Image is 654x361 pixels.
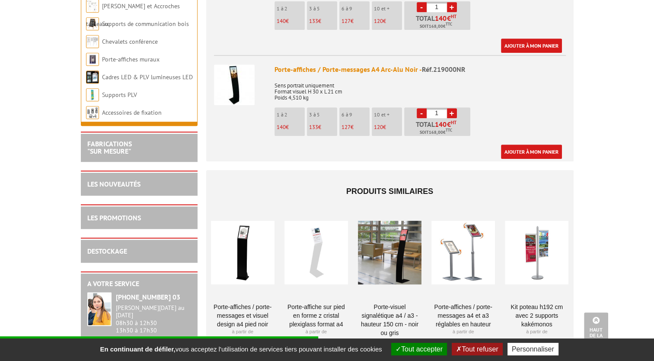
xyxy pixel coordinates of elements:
p: À partir de [284,329,348,335]
sup: HT [326,338,332,344]
sup: HT [475,338,482,344]
a: Ajouter à mon panier [501,39,562,53]
p: Sens portrait uniquement Format visuel H 30 x L 21 cm Poids 4,510 kg [274,77,566,101]
span: Soit € [420,129,452,136]
p: À partir de [358,337,421,344]
a: - [417,108,427,118]
sup: TTC [446,128,452,132]
a: Chevalets conférence [102,38,158,45]
span: 133 [309,123,318,131]
p: 1 à 2 [277,6,305,12]
img: Porte-affiches muraux [86,53,99,66]
p: Total [406,15,470,30]
div: 08h30 à 12h30 13h30 à 17h30 [116,304,191,334]
a: Accessoires de fixation [102,109,162,116]
sup: HT [451,119,456,126]
a: Porte-Visuel Signalétique A4 / A3 - Hauteur 150 cm - Noir ou Gris [358,303,421,337]
a: Porte-affiche sur pied en forme Z cristal plexiglass format A4 [284,303,348,329]
p: À partir de [505,329,568,335]
a: + [447,108,457,118]
span: 127 [341,17,351,25]
a: Cadres LED & PLV lumineuses LED [102,73,193,81]
span: vous acceptez l'utilisation de services tiers pouvant installer des cookies [96,345,386,353]
img: widget-service.jpg [87,292,112,326]
a: Porte-affiches / Porte-messages et Visuel Design A4 pied noir [211,303,274,329]
h2: A votre service [87,280,191,288]
p: € [341,124,370,130]
p: 6 à 9 [341,112,370,118]
a: Porte-affiches muraux [102,55,160,63]
a: LES NOUVEAUTÉS [87,180,140,188]
p: 1 à 2 [277,112,305,118]
div: Porte-affiches / Porte-messages A4 Arc-Alu Noir - [274,64,566,74]
p: € [374,18,402,24]
span: Produits similaires [346,187,433,196]
a: - [417,2,427,12]
p: € [277,18,305,24]
a: DESTOCKAGE [87,247,127,255]
a: + [447,2,457,12]
a: Ajouter à mon panier [501,145,562,159]
img: Chevalets conférence [86,35,99,48]
span: 127 [341,123,351,131]
span: Soit € [420,23,452,30]
p: € [309,124,337,130]
img: Cadres LED & PLV lumineuses LED [86,71,99,84]
span: 120 [374,123,383,131]
p: € [374,124,402,130]
button: Personnaliser (fenêtre modale) [507,343,558,355]
a: Kit poteau H192 cm avec 2 supports kakémonos [505,303,568,329]
span: Réf.219000NR [422,65,466,74]
a: FABRICATIONS"Sur Mesure" [87,139,132,156]
span: 140 [277,123,286,131]
a: Haut de la page [584,313,608,348]
p: € [309,18,337,24]
p: € [277,124,305,130]
a: [PERSON_NAME] et Accroches tableaux [86,2,180,28]
p: À partir de [431,329,495,335]
img: Accessoires de fixation [86,106,99,119]
span: € [447,121,451,128]
span: 140 [277,17,286,25]
span: 168,00 [429,23,443,30]
p: 6 à 9 [341,6,370,12]
a: Porte-affiches / Porte-messages A4 et A3 réglables en hauteur [431,303,495,329]
strong: En continuant de défiler, [100,345,175,353]
span: 168,00 [429,129,443,136]
p: 3 à 5 [309,6,337,12]
div: [PERSON_NAME][DATE] au [DATE] [116,304,191,319]
img: Porte-affiches / Porte-messages A4 Arc-Alu Noir [214,64,255,105]
p: 10 et + [374,112,402,118]
p: 3 à 5 [309,112,337,118]
p: 10 et + [374,6,402,12]
p: € [341,18,370,24]
span: 140 [435,15,447,22]
p: Total [406,121,470,136]
span: 133 [309,17,318,25]
p: À partir de [211,329,274,335]
span: 120 [374,17,383,25]
span: 140 [435,121,447,128]
strong: [PHONE_NUMBER] 03 [116,293,180,301]
sup: HT [549,338,555,344]
img: Supports PLV [86,88,99,101]
a: Supports de communication bois [102,20,189,28]
button: Tout refuser [452,343,502,355]
sup: TTC [446,22,452,26]
a: Supports PLV [102,91,137,99]
button: Tout accepter [391,343,447,355]
span: € [447,15,451,22]
a: LES PROMOTIONS [87,213,141,222]
sup: HT [451,13,456,19]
